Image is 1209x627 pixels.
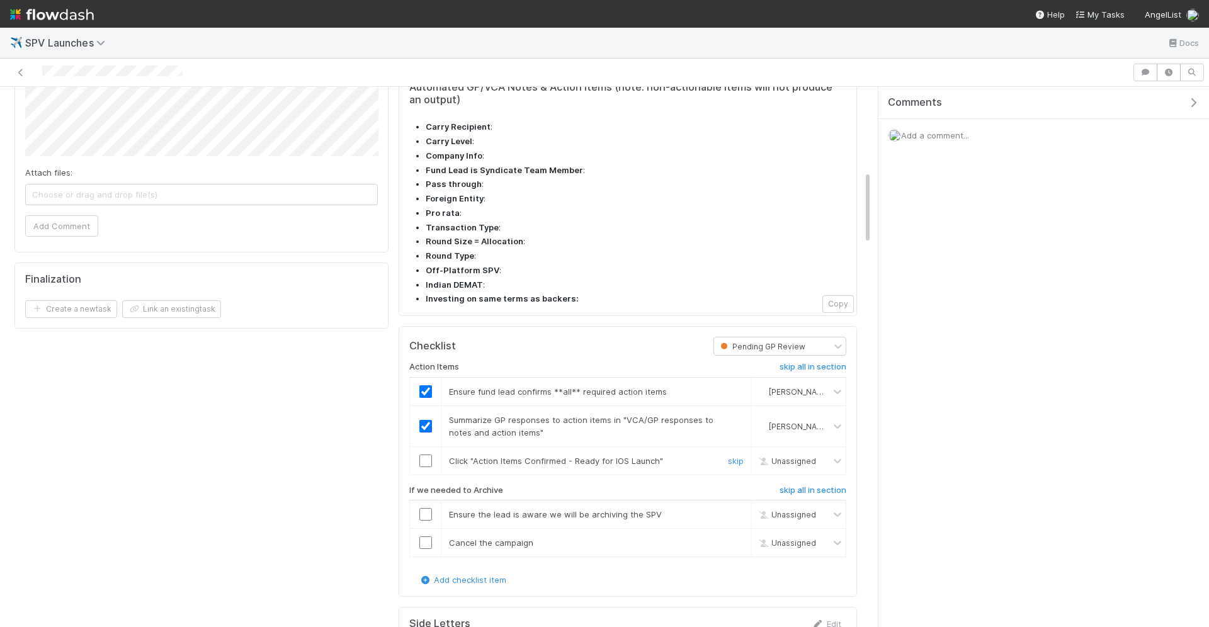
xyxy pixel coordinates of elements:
[25,215,98,237] button: Add Comment
[426,164,846,177] li: :
[25,37,111,49] span: SPV Launches
[426,150,482,161] strong: Company Info
[449,538,533,548] span: Cancel the campaign
[409,340,456,353] h5: Checklist
[769,387,831,396] span: [PERSON_NAME]
[756,456,816,465] span: Unassigned
[888,96,942,109] span: Comments
[426,121,846,133] li: :
[426,165,583,175] strong: Fund Lead is Syndicate Team Member
[426,208,460,218] strong: Pro rata
[449,415,713,438] span: Summarize GP responses to action items in "VCA/GP responses to notes and action items"
[426,222,499,232] strong: Transaction Type
[426,235,846,248] li: :
[822,295,854,313] button: Copy
[426,135,846,148] li: :
[1186,9,1199,21] img: avatar_c597f508-4d28-4c7c-92e0-bd2d0d338f8e.png
[780,485,846,495] h6: skip all in section
[757,387,767,397] img: avatar_c597f508-4d28-4c7c-92e0-bd2d0d338f8e.png
[409,362,459,372] h6: Action Items
[426,280,483,290] strong: Indian DEMAT
[780,485,846,500] a: skip all in section
[426,178,846,191] li: :
[25,300,117,318] button: Create a newtask
[426,293,579,303] strong: Investing on same terms as backers:
[25,166,72,179] label: Attach files:
[756,510,816,519] span: Unassigned
[1035,8,1065,21] div: Help
[426,250,846,263] li: :
[25,273,81,286] h5: Finalization
[409,81,846,106] h5: Automated GP/VCA Notes & Action Items (note: non-actionable items will not produce an output)
[728,456,744,466] a: skip
[426,179,482,189] strong: Pass through
[449,509,662,519] span: Ensure the lead is aware we will be archiving the SPV
[426,207,846,220] li: :
[26,184,377,205] span: Choose or drag and drop file(s)
[426,251,474,261] strong: Round Type
[780,362,846,377] a: skip all in section
[426,136,472,146] strong: Carry Level
[10,4,94,25] img: logo-inverted-e16ddd16eac7371096b0.svg
[426,193,484,203] strong: Foreign Entity
[449,387,667,397] span: Ensure fund lead confirms **all** required action items
[1167,35,1199,50] a: Docs
[1075,9,1125,20] span: My Tasks
[888,129,901,142] img: avatar_c597f508-4d28-4c7c-92e0-bd2d0d338f8e.png
[426,150,846,162] li: :
[426,121,491,132] strong: Carry Recipient
[769,421,831,431] span: [PERSON_NAME]
[426,222,846,234] li: :
[718,342,805,351] span: Pending GP Review
[10,37,23,48] span: ✈️
[757,421,767,431] img: avatar_c597f508-4d28-4c7c-92e0-bd2d0d338f8e.png
[901,130,969,140] span: Add a comment...
[426,264,846,277] li: :
[1075,8,1125,21] a: My Tasks
[419,575,506,585] a: Add checklist item
[426,279,846,291] li: :
[426,236,523,246] strong: Round Size = Allocation
[122,300,221,318] button: Link an existingtask
[426,265,499,275] strong: Off-Platform SPV
[756,538,816,548] span: Unassigned
[449,456,663,466] span: Click "Action Items Confirmed - Ready for IOS Launch"
[780,362,846,372] h6: skip all in section
[409,485,503,495] h6: If we needed to Archive
[1145,9,1181,20] span: AngelList
[426,193,846,205] li: :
